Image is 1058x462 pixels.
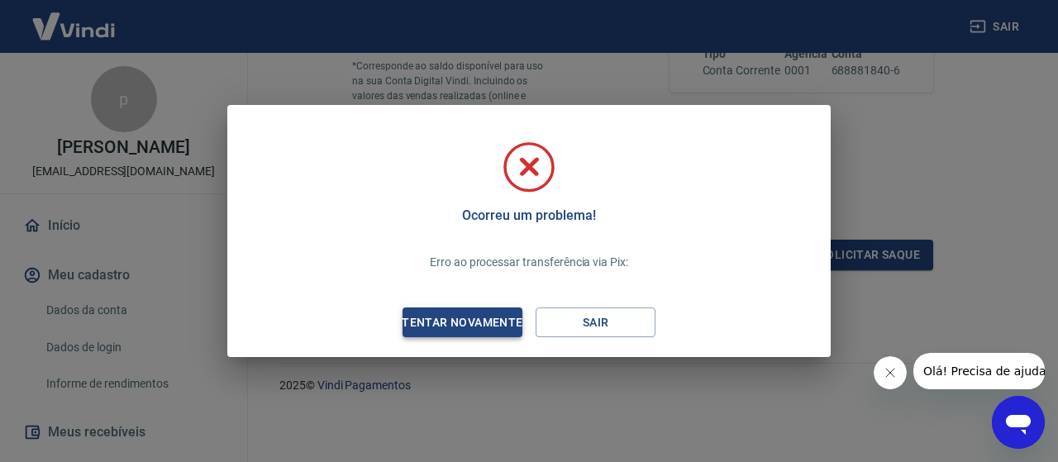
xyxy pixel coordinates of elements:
[874,356,907,389] iframe: Fechar mensagem
[382,312,542,333] div: Tentar novamente
[10,12,139,25] span: Olá! Precisa de ajuda?
[913,353,1045,389] iframe: Mensagem da empresa
[430,254,628,271] p: Erro ao processar transferência via Pix:
[403,307,522,338] button: Tentar novamente
[536,307,655,338] button: Sair
[462,207,595,224] h5: Ocorreu um problema!
[992,396,1045,449] iframe: Botão para abrir a janela de mensagens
